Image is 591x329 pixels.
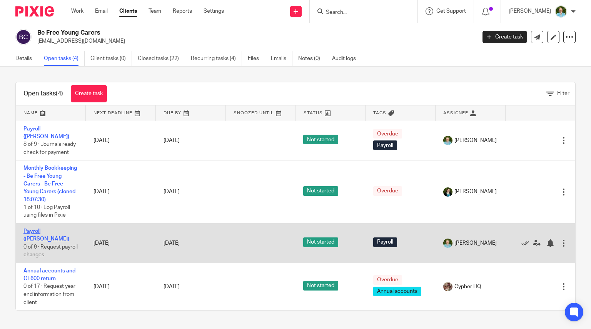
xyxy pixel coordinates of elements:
p: [PERSON_NAME] [509,7,551,15]
img: U9kDOIcY.jpeg [443,239,452,248]
span: Annual accounts [373,287,421,296]
h1: Open tasks [23,90,63,98]
span: Tags [373,111,386,115]
a: Recurring tasks (4) [191,51,242,66]
span: 1 of 10 · Log Payroll using files in Pixie [23,205,70,218]
span: 8 of 9 · Journals ready check for payment [23,142,76,155]
span: (4) [56,90,63,97]
span: Overdue [373,186,402,196]
img: hq-XkjtJ.jpeg [443,187,452,197]
a: Clients [119,7,137,15]
a: Emails [271,51,292,66]
span: Not started [303,281,338,291]
span: Snoozed Until [234,111,274,115]
span: Overdue [373,275,402,285]
span: [DATE] [164,240,180,246]
span: [DATE] [164,284,180,289]
a: Settings [204,7,224,15]
a: Create task [71,85,107,102]
a: Files [248,51,265,66]
span: Overdue [373,129,402,139]
a: Mark as done [521,239,533,247]
span: [DATE] [164,138,180,143]
span: 0 of 9 · Request payroll changes [23,244,78,258]
span: Get Support [436,8,466,14]
a: Notes (0) [298,51,326,66]
td: [DATE] [86,224,156,263]
img: A9EA1D9F-5CC4-4D49-85F1-B1749FAF3577.jpeg [443,282,452,291]
img: U9kDOIcY.jpeg [555,5,567,18]
a: Client tasks (0) [90,51,132,66]
input: Search [325,9,394,16]
span: Cypher HQ [454,283,481,291]
span: Payroll [373,140,397,150]
a: Audit logs [332,51,362,66]
a: Team [149,7,161,15]
span: [PERSON_NAME] [454,188,497,195]
a: Annual accounts and CT600 return [23,268,75,281]
img: svg%3E [15,29,32,45]
span: Status [304,111,323,115]
span: Filter [557,91,569,96]
td: [DATE] [86,121,156,160]
span: 0 of 17 · Request year end information from client [23,284,75,305]
span: [DATE] [164,189,180,195]
a: Closed tasks (22) [138,51,185,66]
span: Not started [303,135,338,144]
a: Create task [482,31,527,43]
a: Monthly Bookkeeping - Be Free Young Carers - Be Free Young Carers (cloned 18:07:30) [23,165,77,202]
td: [DATE] [86,263,156,310]
span: [PERSON_NAME] [454,137,497,144]
img: Pixie [15,6,54,17]
a: Work [71,7,83,15]
a: Payroll ([PERSON_NAME]) [23,229,69,242]
a: Details [15,51,38,66]
a: Reports [173,7,192,15]
td: [DATE] [86,160,156,224]
a: Open tasks (4) [44,51,85,66]
span: Not started [303,237,338,247]
a: Payroll ([PERSON_NAME]) [23,126,69,139]
a: Email [95,7,108,15]
img: U9kDOIcY.jpeg [443,136,452,145]
span: Payroll [373,237,397,247]
span: [PERSON_NAME] [454,239,497,247]
h2: Be Free Young Carers [37,29,384,37]
p: [EMAIL_ADDRESS][DOMAIN_NAME] [37,37,471,45]
span: Not started [303,186,338,196]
